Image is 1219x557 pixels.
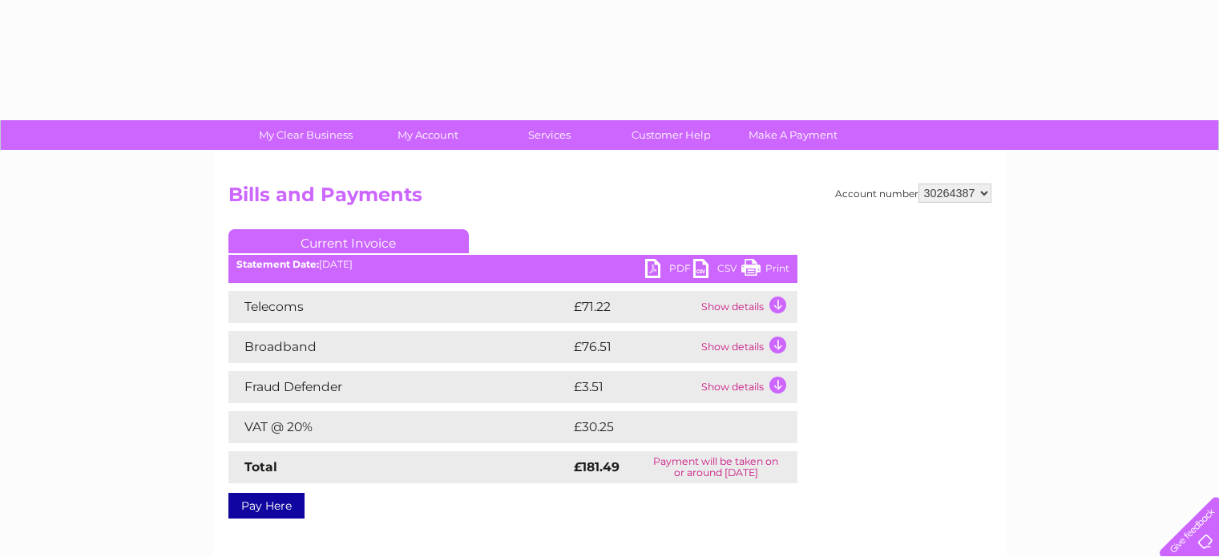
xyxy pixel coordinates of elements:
td: Fraud Defender [228,371,570,403]
a: Customer Help [605,120,737,150]
strong: £181.49 [574,459,620,474]
a: CSV [693,259,741,282]
a: Make A Payment [727,120,859,150]
a: Pay Here [228,493,305,519]
a: Current Invoice [228,229,469,253]
td: £3.51 [570,371,697,403]
td: Payment will be taken on or around [DATE] [635,451,797,483]
a: My Account [361,120,494,150]
td: £30.25 [570,411,765,443]
strong: Total [244,459,277,474]
td: Show details [697,371,797,403]
a: PDF [645,259,693,282]
div: [DATE] [228,259,797,270]
td: Broadband [228,331,570,363]
td: £76.51 [570,331,697,363]
a: Print [741,259,789,282]
td: Show details [697,331,797,363]
td: £71.22 [570,291,697,323]
h2: Bills and Payments [228,184,991,214]
td: Show details [697,291,797,323]
b: Statement Date: [236,258,319,270]
a: My Clear Business [240,120,372,150]
div: Account number [835,184,991,203]
td: Telecoms [228,291,570,323]
td: VAT @ 20% [228,411,570,443]
a: Services [483,120,616,150]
